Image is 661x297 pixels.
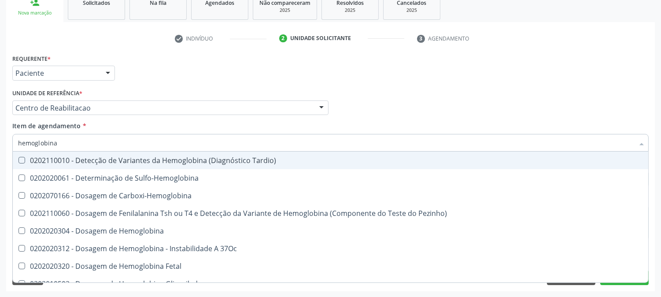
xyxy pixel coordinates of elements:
div: Unidade solicitante [290,34,351,42]
div: 2 [279,34,287,42]
span: Paciente [15,69,97,78]
span: Item de agendamento [12,122,81,130]
div: 0202020304 - Dosagem de Hemoglobina [18,227,643,234]
div: 0202070166 - Dosagem de Carboxi-Hemoglobina [18,192,643,199]
div: 0202110060 - Dosagem de Fenilalanina Tsh ou T4 e Detecção da Variante de Hemoglobina (Componente ... [18,210,643,217]
div: 0202020312 - Dosagem de Hemoglobina - Instabilidade A 37Oc [18,245,643,252]
div: 0202020320 - Dosagem de Hemoglobina Fetal [18,263,643,270]
span: Centro de Reabilitacao [15,104,310,112]
label: Unidade de referência [12,87,82,100]
div: 2025 [259,7,310,14]
div: 2025 [328,7,372,14]
div: Nova marcação [12,10,57,16]
div: 0202010503 - Dosagem de Hemoglobina Glicosilada [18,280,643,287]
input: Buscar por procedimentos [18,134,634,152]
div: 0202020061 - Determinação de Sulfo-Hemoglobina [18,174,643,182]
div: 0202110010 - Detecção de Variantes da Hemoglobina (Diagnóstico Tardio) [18,157,643,164]
div: 2025 [390,7,434,14]
label: Requerente [12,52,51,66]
